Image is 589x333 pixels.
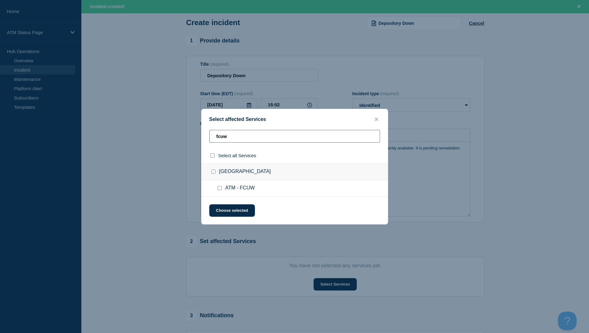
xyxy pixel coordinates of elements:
button: close button [373,117,380,122]
input: select all checkbox [211,153,215,158]
input: Search [209,130,380,143]
div: Select affected Services [202,117,388,122]
input: ATM - FCUW checkbox [218,186,222,190]
span: ATM - FCUW [225,185,255,191]
button: Choose selected [209,204,255,217]
span: Select all Services [218,153,256,158]
div: [GEOGRAPHIC_DATA] [202,163,388,180]
input: Richmond Hill GA checkbox [211,170,215,174]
